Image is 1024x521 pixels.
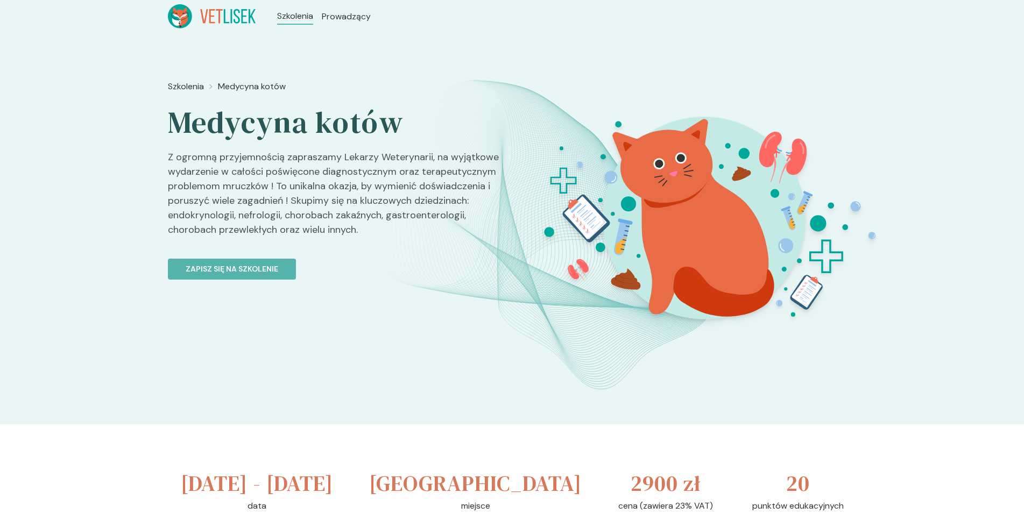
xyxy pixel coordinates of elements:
[618,499,713,512] p: cena (zawiera 23% VAT)
[168,259,296,280] button: Zapisz się na szkolenie
[218,80,286,93] a: Medycyna kotów
[186,263,278,275] p: Zapisz się na szkolenie
[248,499,266,512] p: data
[168,80,204,93] a: Szkolenia
[369,467,582,499] h3: [GEOGRAPHIC_DATA]
[511,76,893,362] img: aHfQYkMqNJQqH-e6_MedKot_BT.svg
[277,10,313,23] a: Szkolenia
[168,246,504,280] a: Zapisz się na szkolenie
[181,467,333,499] h3: [DATE] - [DATE]
[322,10,371,23] a: Prowadzący
[168,104,504,141] h2: Medycyna kotów
[461,499,490,512] p: miejsce
[752,499,844,512] p: punktów edukacyjnych
[168,150,504,246] p: Z ogromną przyjemnością zapraszamy Lekarzy Weterynarii, na wyjątkowe wydarzenie w całości poświęc...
